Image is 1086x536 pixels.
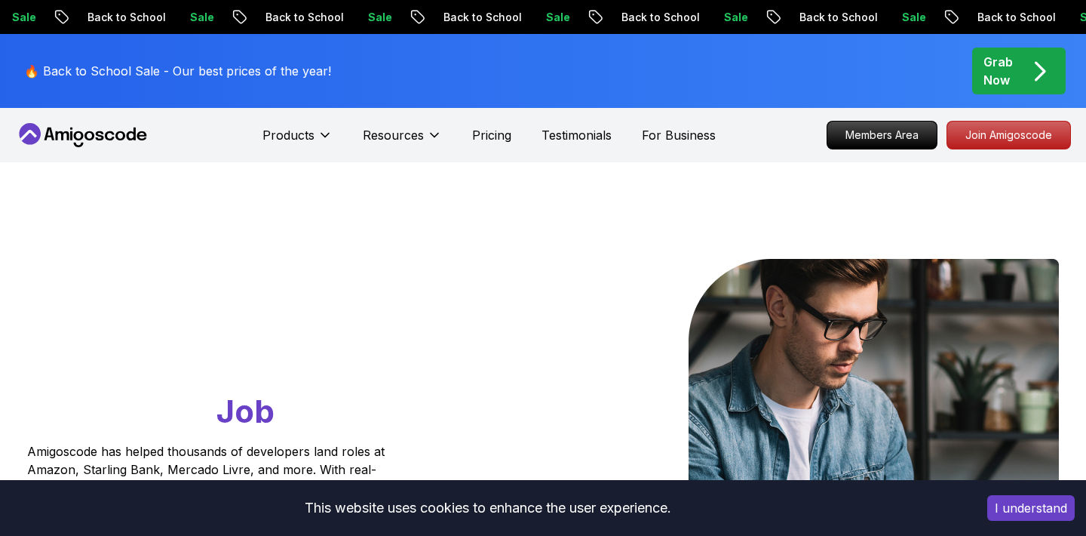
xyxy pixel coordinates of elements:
[178,10,226,25] p: Sale
[75,10,178,25] p: Back to School
[947,122,1070,149] p: Join Amigoscode
[983,53,1013,89] p: Grab Now
[27,442,389,515] p: Amigoscode has helped thousands of developers land roles at Amazon, Starling Bank, Mercado Livre,...
[472,126,511,144] a: Pricing
[827,122,937,149] p: Members Area
[946,121,1071,149] a: Join Amigoscode
[253,10,356,25] p: Back to School
[431,10,534,25] p: Back to School
[24,62,331,80] p: 🔥 Back to School Sale - Our best prices of the year!
[216,392,275,430] span: Job
[987,495,1075,521] button: Accept cookies
[712,10,760,25] p: Sale
[363,126,424,144] p: Resources
[890,10,938,25] p: Sale
[363,126,442,156] button: Resources
[609,10,712,25] p: Back to School
[965,10,1068,25] p: Back to School
[262,126,314,144] p: Products
[541,126,612,144] a: Testimonials
[827,121,937,149] a: Members Area
[534,10,582,25] p: Sale
[356,10,404,25] p: Sale
[642,126,716,144] a: For Business
[11,491,965,525] div: This website uses cookies to enhance the user experience.
[262,126,333,156] button: Products
[787,10,890,25] p: Back to School
[27,259,443,433] h1: Go From Learning to Hired: Master Java, Spring Boot & Cloud Skills That Get You the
